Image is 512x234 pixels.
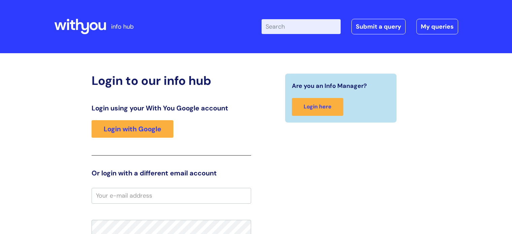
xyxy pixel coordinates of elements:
[92,73,251,88] h2: Login to our info hub
[292,80,367,91] span: Are you an Info Manager?
[292,98,343,116] a: Login here
[92,104,251,112] h3: Login using your With You Google account
[111,21,134,32] p: info hub
[92,169,251,177] h3: Or login with a different email account
[351,19,406,34] a: Submit a query
[416,19,458,34] a: My queries
[92,188,251,203] input: Your e-mail address
[92,120,173,138] a: Login with Google
[262,19,341,34] input: Search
